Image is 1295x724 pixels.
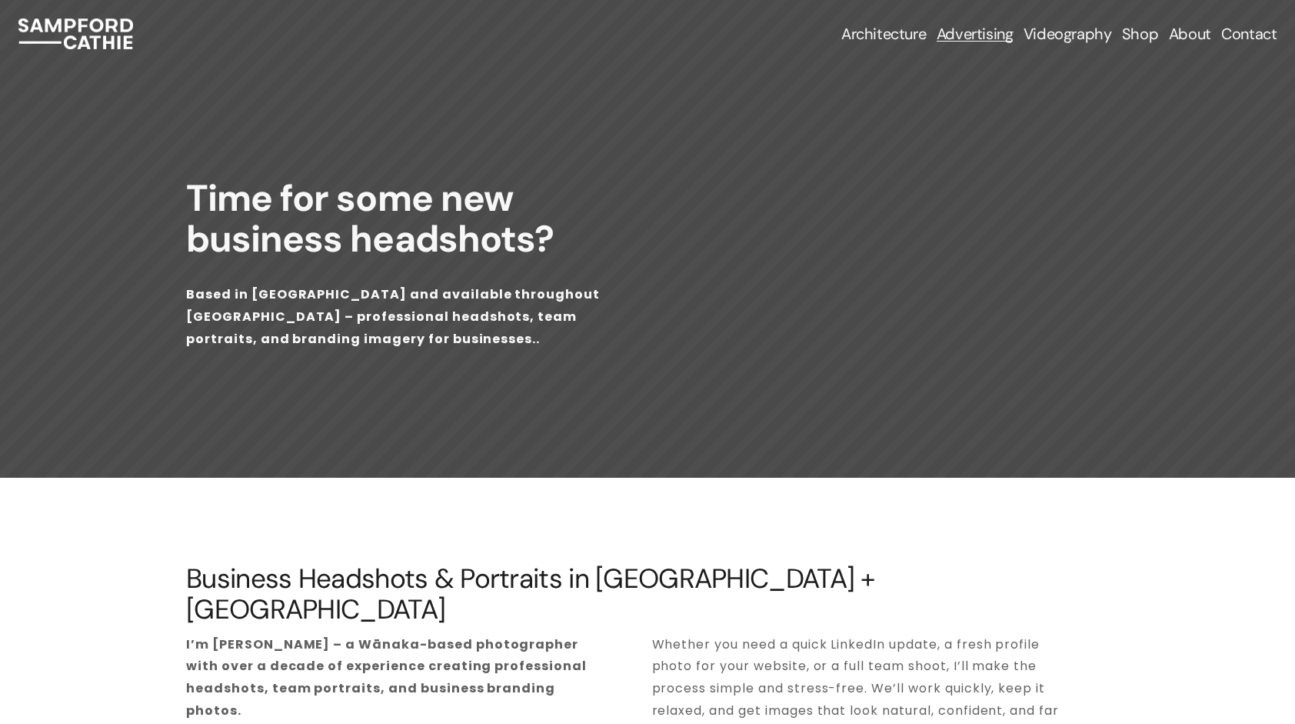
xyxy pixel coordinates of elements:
[186,174,554,263] strong: Time for some new business headshots?
[841,25,926,43] span: Architecture
[1169,23,1211,45] a: About
[1122,23,1158,45] a: Shop
[841,23,926,45] a: folder dropdown
[18,18,133,49] img: Sampford Cathie Photo + Video
[186,285,603,348] strong: Based in [GEOGRAPHIC_DATA] and available throughout [GEOGRAPHIC_DATA] – professional headshots, t...
[937,25,1014,43] span: Advertising
[186,636,590,719] strong: I’m [PERSON_NAME] – a Wānaka-based photographer with over a decade of experience creating profess...
[186,563,1109,625] h2: Business Headshots & Portraits in [GEOGRAPHIC_DATA] + [GEOGRAPHIC_DATA]
[1024,23,1112,45] a: Videography
[937,23,1014,45] a: folder dropdown
[1221,23,1277,45] a: Contact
